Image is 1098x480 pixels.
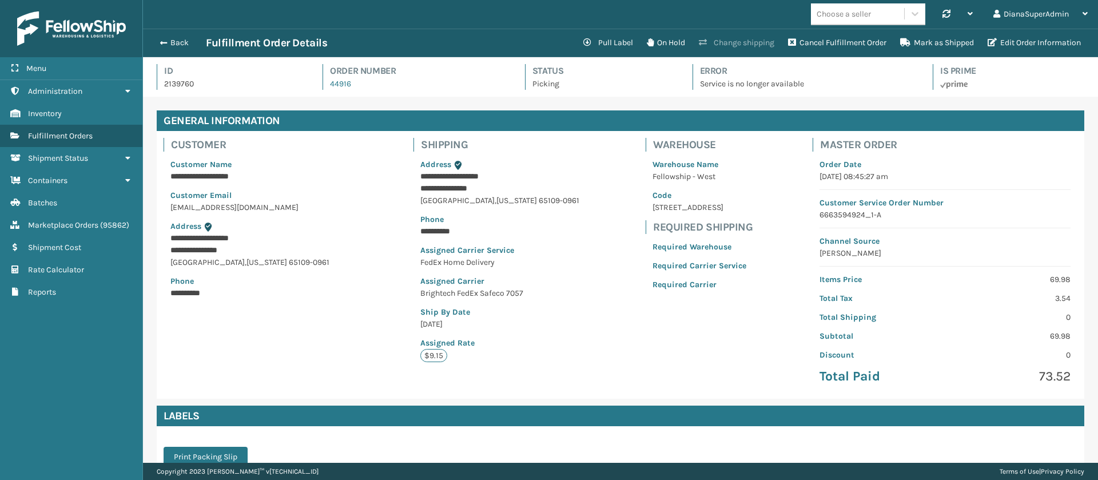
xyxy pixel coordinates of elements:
a: 44916 [330,79,351,89]
span: Administration [28,86,82,96]
h4: Error [700,64,912,78]
p: Discount [819,349,938,361]
i: Cancel Fulfillment Order [788,38,796,46]
span: Rate Calculator [28,265,84,275]
h4: Master Order [820,138,1077,152]
p: 2139760 [164,78,302,90]
span: Address [420,160,451,169]
img: logo [17,11,126,46]
span: Menu [26,64,46,73]
p: [DATE] [420,318,579,330]
p: Total Paid [819,368,938,385]
p: Total Shipping [819,311,938,323]
p: Assigned Carrier Service [420,244,579,256]
p: 73.52 [952,368,1071,385]
p: $9.15 [420,349,447,362]
p: Customer Name [170,158,347,170]
p: FedEx Home Delivery [420,256,579,268]
span: Shipment Status [28,153,88,163]
p: [DATE] 08:45:27 am [819,170,1071,183]
p: Subtotal [819,330,938,342]
button: Change shipping [692,31,781,54]
p: 0 [952,311,1071,323]
i: On Hold [647,38,654,46]
p: Code [653,189,746,201]
i: Change shipping [699,38,707,46]
div: Choose a seller [817,8,871,20]
p: [EMAIL_ADDRESS][DOMAIN_NAME] [170,201,347,213]
div: | [1000,463,1084,480]
a: Terms of Use [1000,467,1039,475]
p: Assigned Rate [420,337,579,349]
p: Phone [420,213,579,225]
h4: Order Number [330,64,504,78]
span: , [245,257,246,267]
p: Customer Service Order Number [819,197,1071,209]
p: Ship By Date [420,306,579,318]
p: Warehouse Name [653,158,746,170]
h4: General Information [157,110,1084,131]
p: 69.98 [952,330,1071,342]
span: Reports [28,287,56,297]
p: Fellowship - West [653,170,746,183]
button: Cancel Fulfillment Order [781,31,893,54]
span: [US_STATE] [496,196,537,205]
h4: Is Prime [940,64,1084,78]
span: Fulfillment Orders [28,131,93,141]
p: [PERSON_NAME] [819,247,1071,259]
span: 65109-0961 [539,196,579,205]
button: On Hold [640,31,692,54]
span: Shipment Cost [28,243,81,252]
span: [GEOGRAPHIC_DATA] [170,257,245,267]
button: Back [153,38,206,48]
h3: Fulfillment Order Details [206,36,327,50]
span: [US_STATE] [246,257,287,267]
i: Mark as Shipped [900,38,910,46]
i: Edit [988,38,997,46]
p: Service is no longer available [700,78,912,90]
h4: Required Shipping [653,220,753,234]
p: Required Carrier Service [653,260,746,272]
h4: Warehouse [653,138,753,152]
p: 0 [952,349,1071,361]
p: Assigned Carrier [420,275,579,287]
h4: Shipping [421,138,586,152]
button: Print Packing Slip [164,447,248,467]
p: Items Price [819,273,938,285]
p: Required Warehouse [653,241,746,253]
p: 69.98 [952,273,1071,285]
p: Copyright 2023 [PERSON_NAME]™ v [TECHNICAL_ID] [157,463,319,480]
p: Phone [170,275,347,287]
p: [STREET_ADDRESS] [653,201,746,213]
span: Containers [28,176,67,185]
h4: Labels [157,406,1084,426]
h4: Customer [171,138,354,152]
button: Edit Order Information [981,31,1088,54]
span: Marketplace Orders [28,220,98,230]
p: Channel Source [819,235,1071,247]
span: Batches [28,198,57,208]
p: 3.54 [952,292,1071,304]
p: Total Tax [819,292,938,304]
h4: Id [164,64,302,78]
p: Brightech FedEx Safeco 7057 [420,287,579,299]
a: Privacy Policy [1041,467,1084,475]
p: Order Date [819,158,1071,170]
p: 6663594924_1-A [819,209,1071,221]
p: Picking [532,78,672,90]
span: , [495,196,496,205]
span: Address [170,221,201,231]
span: ( 95862 ) [100,220,129,230]
span: [GEOGRAPHIC_DATA] [420,196,495,205]
span: 65109-0961 [289,257,329,267]
button: Mark as Shipped [893,31,981,54]
button: Pull Label [576,31,640,54]
p: Customer Email [170,189,347,201]
span: Inventory [28,109,62,118]
h4: Status [532,64,672,78]
i: Pull Label [583,38,591,46]
p: Required Carrier [653,279,746,291]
